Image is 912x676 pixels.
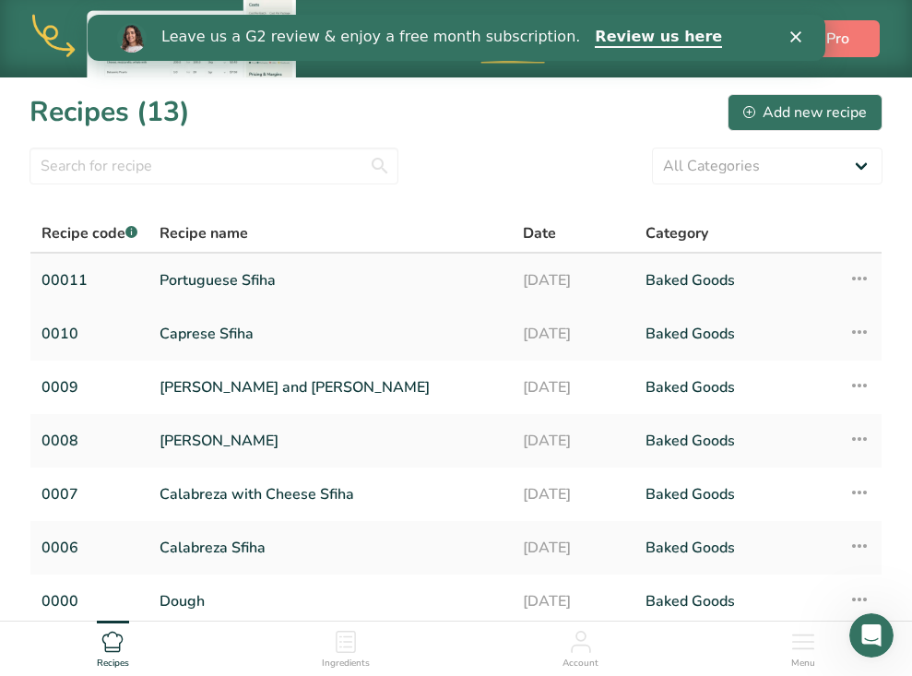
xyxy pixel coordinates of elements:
[160,222,248,244] span: Recipe name
[41,582,137,621] a: 0000
[373,1,650,77] div: Upgrade to Pro
[322,622,370,671] a: Ingredients
[523,475,623,514] a: [DATE]
[41,314,137,353] a: 0010
[30,91,190,133] h1: Recipes (13)
[160,314,501,353] a: Caprese Sfiha
[41,475,137,514] a: 0007
[97,657,129,670] span: Recipes
[523,528,623,567] a: [DATE]
[30,148,398,184] input: Search for recipe
[41,368,137,407] a: 0009
[97,622,129,671] a: Recipes
[728,94,882,131] button: Add new recipe
[646,222,708,244] span: Category
[41,261,137,300] a: 00011
[563,657,598,670] span: Account
[646,475,826,514] a: Baked Goods
[523,368,623,407] a: [DATE]
[41,528,137,567] a: 0006
[160,368,501,407] a: [PERSON_NAME] and [PERSON_NAME]
[160,582,501,621] a: Dough
[849,613,894,658] iframe: Intercom live chat
[160,421,501,460] a: [PERSON_NAME]
[160,261,501,300] a: Portuguese Sfiha
[160,475,501,514] a: Calabreza with Cheese Sfiha
[646,421,826,460] a: Baked Goods
[791,657,815,670] span: Menu
[88,15,825,61] iframe: Intercom live chat banner
[523,421,623,460] a: [DATE]
[160,528,501,567] a: Calabreza Sfiha
[646,528,826,567] a: Baked Goods
[646,261,826,300] a: Baked Goods
[646,368,826,407] a: Baked Goods
[563,622,598,671] a: Account
[523,582,623,621] a: [DATE]
[703,17,721,28] div: Close
[743,101,867,124] div: Add new recipe
[41,223,137,243] span: Recipe code
[322,657,370,670] span: Ingredients
[646,314,826,353] a: Baked Goods
[523,314,623,353] a: [DATE]
[523,261,623,300] a: [DATE]
[523,222,556,244] span: Date
[41,421,137,460] a: 0008
[646,582,826,621] a: Baked Goods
